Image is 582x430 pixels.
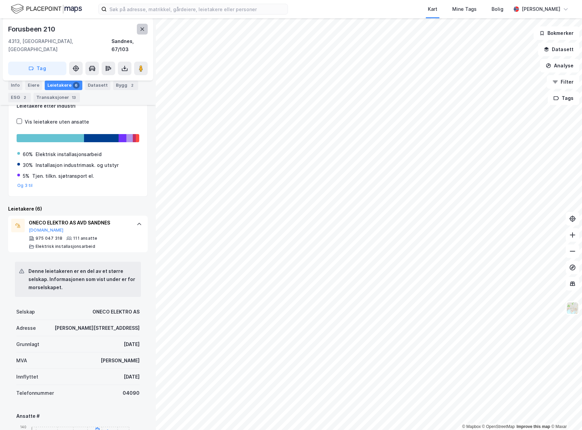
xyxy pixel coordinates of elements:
[538,43,579,56] button: Datasett
[8,93,31,102] div: ESG
[111,37,148,53] div: Sandnes, 67/103
[36,150,102,158] div: Elektrisk installasjonsarbeid
[8,205,148,213] div: Leietakere (6)
[29,228,64,233] button: [DOMAIN_NAME]
[23,150,33,158] div: 60%
[123,389,140,397] div: 04090
[16,324,36,332] div: Adresse
[70,94,77,101] div: 13
[36,161,119,169] div: Installasjon industrimask. og utstyr
[29,219,130,227] div: ONECO ELEKTRO AS AVD SANDNES
[16,389,54,397] div: Telefonnummer
[124,373,140,381] div: [DATE]
[32,172,94,180] div: Tjen. tilkn. sjøtransport el.
[16,340,39,348] div: Grunnlagt
[16,308,35,316] div: Selskap
[462,424,481,429] a: Mapbox
[428,5,437,13] div: Kart
[25,81,42,90] div: Eiere
[101,357,140,365] div: [PERSON_NAME]
[8,37,111,53] div: 4313, [GEOGRAPHIC_DATA], [GEOGRAPHIC_DATA]
[36,244,95,249] div: Elektrisk installasjonsarbeid
[16,412,140,420] div: Ansatte #
[25,118,89,126] div: Vis leietakere uten ansatte
[28,267,136,292] div: Denne leietakeren er en del av et større selskap. Informasjonen som vist under er for morselskapet.
[23,161,33,169] div: 30%
[517,424,550,429] a: Improve this map
[17,102,139,110] div: Leietakere etter industri
[16,357,27,365] div: MVA
[36,236,62,241] div: 975 047 318
[534,26,579,40] button: Bokmerker
[17,183,33,188] button: Og 3 til
[34,93,80,102] div: Transaksjoner
[124,340,140,348] div: [DATE]
[8,62,66,75] button: Tag
[73,236,97,241] div: 111 ansatte
[548,91,579,105] button: Tags
[11,3,82,15] img: logo.f888ab2527a4732fd821a326f86c7f29.svg
[129,82,136,89] div: 2
[492,5,503,13] div: Bolig
[8,24,56,35] div: Forusbeen 210
[540,59,579,72] button: Analyse
[23,172,29,180] div: 5%
[55,324,140,332] div: [PERSON_NAME][STREET_ADDRESS]
[566,302,579,315] img: Z
[482,424,515,429] a: OpenStreetMap
[107,4,288,14] input: Søk på adresse, matrikkel, gårdeiere, leietakere eller personer
[85,81,110,90] div: Datasett
[548,397,582,430] div: Kontrollprogram for chat
[16,373,38,381] div: Innflyttet
[92,308,140,316] div: ONECO ELEKTRO AS
[73,82,80,89] div: 6
[452,5,477,13] div: Mine Tags
[547,75,579,89] button: Filter
[113,81,138,90] div: Bygg
[20,425,26,429] tspan: 140
[522,5,560,13] div: [PERSON_NAME]
[8,81,22,90] div: Info
[21,94,28,101] div: 2
[45,81,82,90] div: Leietakere
[548,397,582,430] iframe: Chat Widget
